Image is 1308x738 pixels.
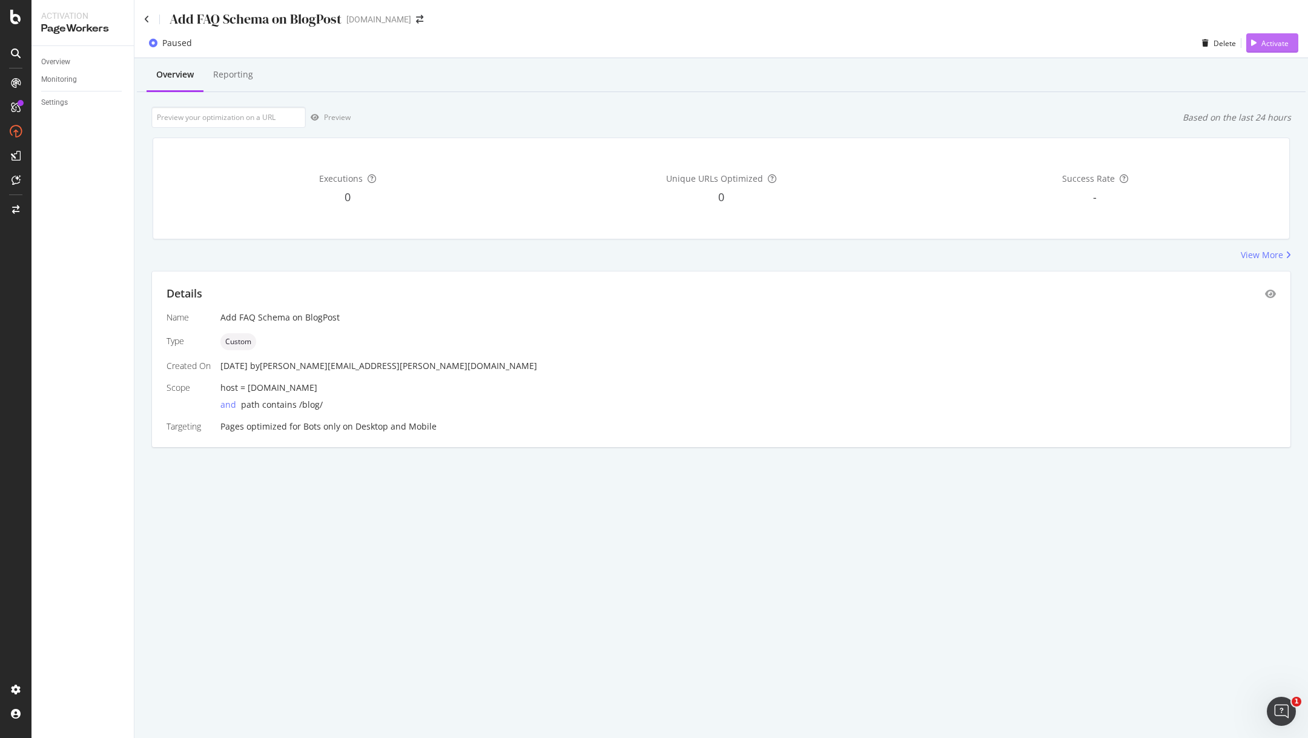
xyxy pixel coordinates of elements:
div: Overview [156,68,194,81]
div: Bots only [303,421,340,433]
div: Add FAQ Schema on BlogPost [170,10,342,28]
div: Based on the last 24 hours [1183,111,1291,124]
span: Success Rate [1062,173,1115,184]
span: 0 [345,190,351,204]
div: Type [167,335,211,347]
a: Click to go back [144,15,150,24]
div: Preview [324,112,351,122]
div: Overview [41,56,70,68]
span: 1 [1292,697,1301,706]
div: Reporting [213,68,253,81]
div: Pages optimized for on [220,421,1276,433]
div: Details [167,286,202,302]
div: Activation [41,10,124,22]
div: Created On [167,360,211,372]
div: Targeting [167,421,211,433]
div: [DOMAIN_NAME] [346,13,411,25]
div: Delete [1214,38,1236,48]
span: host = [DOMAIN_NAME] [220,382,317,393]
button: Activate [1246,33,1298,53]
button: Delete [1197,33,1236,53]
a: Settings [41,96,125,109]
a: View More [1241,249,1291,261]
div: by [PERSON_NAME][EMAIL_ADDRESS][PERSON_NAME][DOMAIN_NAME] [250,360,537,372]
div: View More [1241,249,1283,261]
div: Scope [167,382,211,394]
div: Paused [162,37,192,49]
div: Desktop and Mobile [355,421,437,433]
input: Preview your optimization on a URL [151,107,306,128]
span: path contains /blog/ [241,399,323,410]
span: Executions [319,173,363,184]
div: eye [1265,289,1276,299]
div: Add FAQ Schema on BlogPost [220,311,1276,324]
div: Monitoring [41,73,77,86]
span: Unique URLs Optimized [666,173,763,184]
button: Preview [306,108,351,127]
a: Overview [41,56,125,68]
a: Monitoring [41,73,125,86]
div: Activate [1261,38,1289,48]
div: neutral label [220,333,256,350]
div: [DATE] [220,360,1276,372]
div: PageWorkers [41,22,124,36]
div: arrow-right-arrow-left [416,15,423,24]
span: Custom [225,338,251,345]
span: - [1093,190,1097,204]
div: Settings [41,96,68,109]
iframe: Intercom live chat [1267,697,1296,726]
div: Name [167,311,211,324]
span: 0 [718,190,724,204]
div: and [220,399,241,411]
